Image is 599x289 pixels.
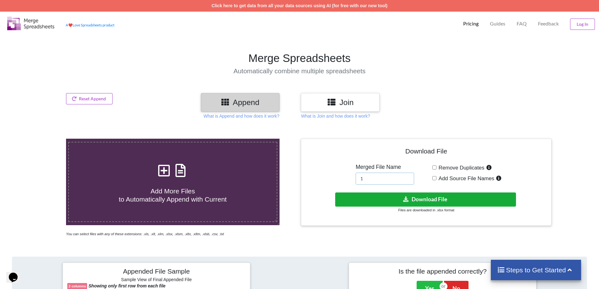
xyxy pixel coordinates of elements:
[301,113,370,119] p: What is Join and how does it work?
[570,19,595,30] button: Log In
[67,277,246,283] h6: Sample View of Final Appended File
[66,232,224,236] i: You can select files with any of these extensions: .xls, .xlt, .xlm, .xlsx, .xlsm, .xltx, .xltm, ...
[335,192,516,207] button: Download File
[88,283,165,288] b: Showing only first row from each file
[538,21,559,26] span: Feedback
[353,267,532,275] h4: Is the file appended correctly?
[463,20,479,27] p: Pricing
[68,23,73,27] span: heart
[67,267,246,276] h4: Appended File Sample
[356,164,414,170] h5: Merged File Name
[497,266,575,274] h4: Steps to Get Started
[119,187,227,203] span: Add More Files to Automatically Append with Current
[206,98,275,107] h3: Append
[69,284,86,288] b: 2 columns
[7,17,54,30] img: Logo.png
[66,93,113,104] button: Reset Append
[212,3,388,8] a: Click here to get data from all your data sources using AI (for free with our new tool)
[6,264,26,283] iframe: chat widget
[517,20,527,27] p: FAQ
[356,173,414,185] input: Enter File Name
[490,20,505,27] p: Guides
[436,175,494,181] span: Add Source File Names
[66,23,114,27] a: AheartLove Spreadsheets product
[203,113,279,119] p: What is Append and how does it work?
[306,143,546,161] h4: Download File
[436,165,485,171] span: Remove Duplicates
[306,98,375,107] h3: Join
[398,208,454,212] small: Files are downloaded in .xlsx format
